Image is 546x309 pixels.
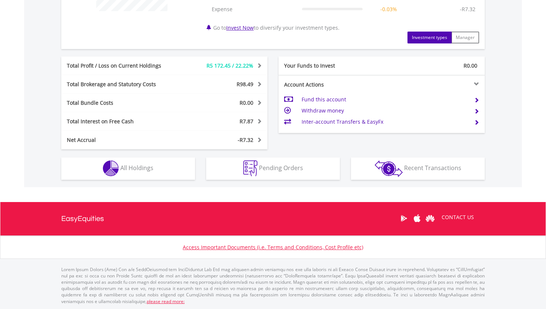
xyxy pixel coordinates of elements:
a: EasyEquities [61,202,104,235]
button: Pending Orders [206,157,340,180]
div: Account Actions [279,81,382,88]
a: Apple [410,207,423,230]
div: Your Funds to Invest [279,62,382,69]
a: Google Play [397,207,410,230]
div: Total Interest on Free Cash [61,118,182,125]
a: Invest Now [226,24,254,31]
span: R98.49 [237,81,253,88]
button: Recent Transactions [351,157,485,180]
span: R0.00 [240,99,253,106]
span: Recent Transactions [404,164,461,172]
div: Total Brokerage and Statutory Costs [61,81,182,88]
td: Fund this account [302,94,468,105]
img: holdings-wht.png [103,160,119,176]
div: Total Bundle Costs [61,99,182,107]
img: pending_instructions-wht.png [243,160,257,176]
a: CONTACT US [436,207,479,228]
span: R5 172.45 / 22.22% [207,62,253,69]
img: transactions-zar-wht.png [375,160,403,177]
button: All Holdings [61,157,195,180]
td: Withdraw money [302,105,468,116]
span: All Holdings [120,164,153,172]
span: R7.87 [240,118,253,125]
td: Expense [208,2,298,17]
a: Huawei [423,207,436,230]
span: -R7.32 [238,136,253,143]
td: -0.03% [366,2,412,17]
a: please read more: [147,298,185,305]
span: Pending Orders [259,164,303,172]
p: Lorem Ipsum Dolors (Ame) Con a/e SeddOeiusmod tem InciDiduntut Lab Etd mag aliquaen admin veniamq... [61,266,485,305]
button: Investment types [407,32,452,43]
td: Inter-account Transfers & EasyFx [302,116,468,127]
a: Access Important Documents (i.e. Terms and Conditions, Cost Profile etc) [183,244,363,251]
div: Total Profit / Loss on Current Holdings [61,62,182,69]
td: -R7.32 [456,2,479,17]
div: Net Accrual [61,136,182,144]
button: Manager [451,32,479,43]
span: R0.00 [464,62,477,69]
